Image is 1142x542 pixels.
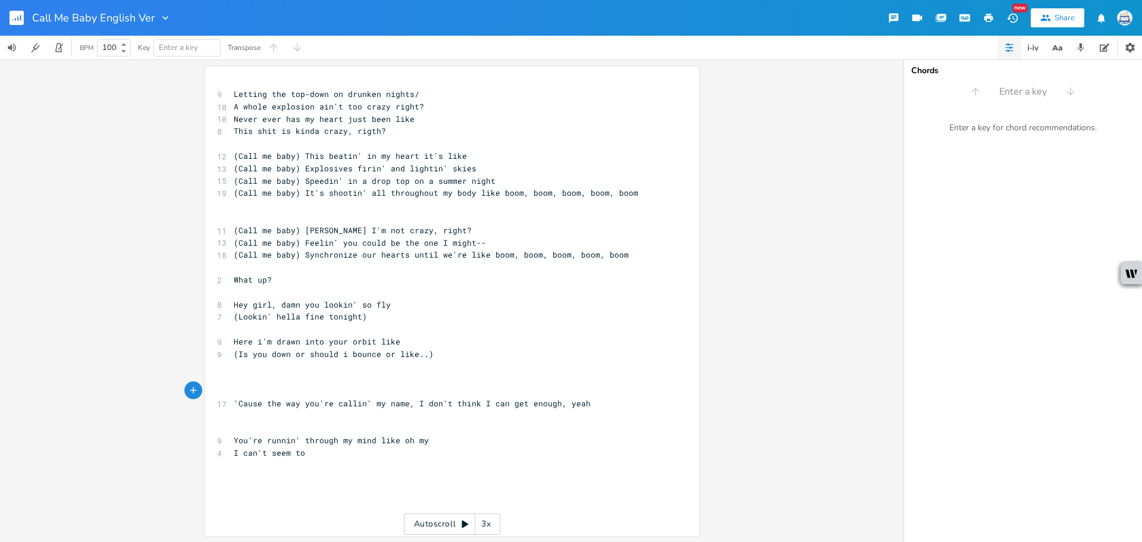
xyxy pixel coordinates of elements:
span: You're runnin' through my mind like oh my [234,435,429,446]
span: Letting the top-down on drunken nights/ [234,89,419,99]
span: (Lookin' hella fine tonight) [234,311,367,322]
div: New [1012,4,1028,12]
div: Autoscroll [404,513,500,535]
span: What up? [234,274,272,285]
div: 3x [475,513,497,535]
button: Share [1031,8,1084,27]
span: (Call me baby) This beatin' in my heart it's like [234,151,467,161]
div: BPM [80,45,93,51]
span: (Call me baby) Synchronize our hearts until we're like boom, boom, boom, boom, boom [234,249,629,260]
div: Enter a key for chord recommendations. [904,115,1142,140]
span: Enter a key [159,42,198,53]
span: (Call me baby) Feelin' you could be the one I might-- [234,237,486,248]
div: Share [1055,12,1075,23]
span: Hey girl, damn you lookin' so fly [234,299,391,310]
span: Here i'm drawn into your orbit like [234,336,400,347]
span: (Call me baby) Speedin' in a drop top on a summer night [234,176,495,186]
span: I can't seem to [234,447,305,458]
span: This shit is kinda crazy, rigth? [234,126,386,136]
span: Call Me Baby English Ver [32,12,155,23]
span: (Is you down or should i bounce or like..) [234,349,434,359]
div: Chords [911,67,1135,75]
span: 'Cause the way you're callin' my name, I don't think I can get enough, yeah [234,398,591,409]
span: Enter a key [999,85,1047,99]
button: New [1000,7,1024,29]
span: A whole explosion ain't too crazy right? [234,101,424,112]
img: Sign In [1117,10,1132,26]
span: (Call me baby) It's shootin' all throughout my body like boom, boom, boom, boom, boom [234,187,638,198]
span: (Call me baby) [PERSON_NAME] I'm not crazy, right? [234,225,472,236]
span: (Call me baby) Explosives firin' and lightin' skies [234,163,476,174]
div: Transpose [228,44,261,51]
span: Never ever has my heart just been like [234,114,415,124]
div: Key [138,44,150,51]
